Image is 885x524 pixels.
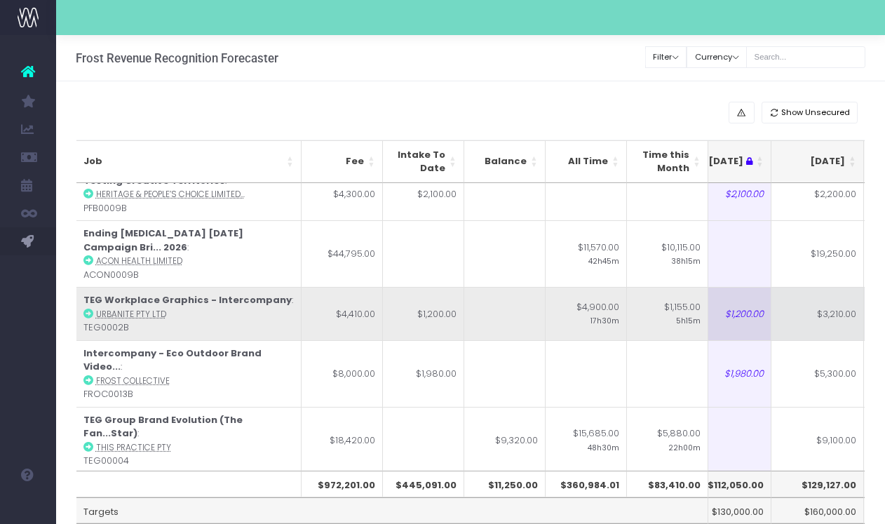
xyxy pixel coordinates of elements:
td: $9,100.00 [771,407,864,473]
td: $9,320.00 [464,407,546,473]
td: $4,300.00 [302,168,383,221]
th: $129,127.00 [771,471,864,497]
th: $11,250.00 [464,471,546,497]
strong: Intercompany - Eco Outdoor Brand Video... [83,347,262,374]
td: : PFB0009B [76,168,302,221]
td: $8,000.00 [302,340,383,407]
small: 17h30m [590,314,619,326]
td: $3,210.00 [771,287,864,340]
td: : TEG00004 [76,407,302,473]
td: $44,795.00 [302,220,383,287]
img: images/default_profile_image.png [18,496,39,517]
td: $18,420.00 [302,407,383,473]
th: $445,091.00 [383,471,464,497]
td: : FROC0013B [76,340,302,407]
button: Filter [645,46,687,68]
abbr: Heritage & People’s Choice Limited [96,189,245,200]
strong: TEG Workplace Graphics - Intercompany [83,293,292,307]
td: $1,200.00 [679,287,771,340]
small: 5h15m [676,314,701,326]
abbr: Urbanite Pty Ltd [96,309,166,320]
span: Show Unsecured [781,107,850,119]
td: $2,100.00 [383,168,464,221]
button: Show Unsecured [762,102,858,123]
small: 48h30m [588,441,619,453]
small: 22h00m [668,441,701,453]
abbr: ACON Health Limited [96,255,182,267]
th: All Time: activate to sort column ascending [546,140,627,183]
td: $11,570.00 [546,220,627,287]
th: $972,201.00 [302,471,383,497]
td: $1,155.00 [627,287,708,340]
td: $130,000.00 [679,497,771,524]
td: : TEG0002B [76,287,302,340]
td: $5,880.00 [627,407,708,473]
small: 38h15m [671,254,701,267]
input: Search... [746,46,865,68]
th: Aug 25 : activate to sort column ascending [679,140,771,183]
th: Job: activate to sort column ascending [76,140,302,183]
th: Time this Month: activate to sort column ascending [627,140,708,183]
th: Fee: activate to sort column ascending [302,140,383,183]
button: Currency [687,46,747,68]
small: 42h45m [588,254,619,267]
td: : ACON0009B [76,220,302,287]
td: $4,900.00 [546,287,627,340]
td: $4,410.00 [302,287,383,340]
abbr: This Practice Pty [96,442,171,453]
th: Balance: activate to sort column ascending [464,140,546,183]
td: $15,685.00 [546,407,627,473]
td: $160,000.00 [771,497,864,524]
td: $2,100.00 [679,168,771,221]
abbr: Frost Collective [96,375,170,387]
td: $1,980.00 [383,340,464,407]
td: $2,200.00 [771,168,864,221]
td: $10,115.00 [627,220,708,287]
th: $83,410.00 [627,471,708,497]
td: $1,200.00 [383,287,464,340]
th: $360,984.01 [546,471,627,497]
h3: Frost Revenue Recognition Forecaster [76,51,278,65]
th: Intake To Date: activate to sort column ascending [383,140,464,183]
td: $1,980.00 [679,340,771,407]
th: $112,050.00 [679,471,771,497]
td: $19,250.00 [771,220,864,287]
strong: TEG Group Brand Evolution (The Fan...Star) [83,413,243,441]
td: $5,300.00 [771,340,864,407]
th: Sep 25: activate to sort column ascending [771,140,864,183]
strong: Ending [MEDICAL_DATA] [DATE] Campaign Bri... 2026 [83,227,243,254]
td: Targets [76,497,708,524]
